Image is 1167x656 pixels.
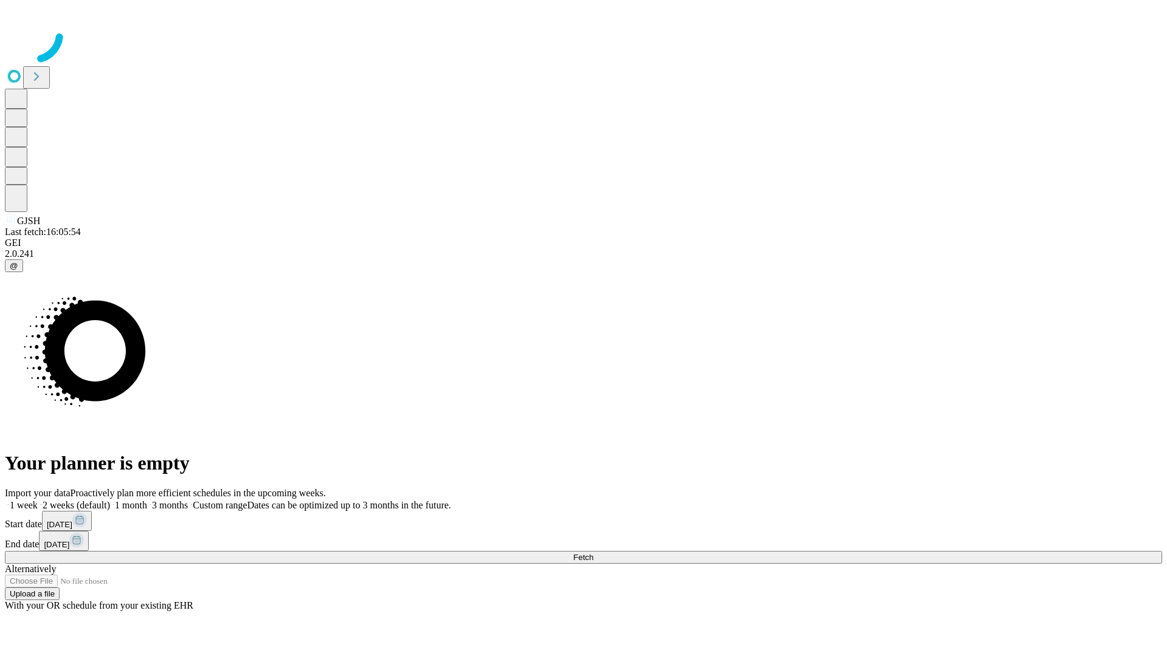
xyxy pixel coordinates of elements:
[193,500,247,510] span: Custom range
[5,452,1162,474] h1: Your planner is empty
[247,500,451,510] span: Dates can be optimized up to 3 months in the future.
[573,553,593,562] span: Fetch
[5,531,1162,551] div: End date
[5,488,71,498] span: Import your data
[5,237,1162,248] div: GEI
[5,551,1162,564] button: Fetch
[115,500,147,510] span: 1 month
[152,500,188,510] span: 3 months
[44,540,69,549] span: [DATE]
[5,564,56,574] span: Alternatively
[5,248,1162,259] div: 2.0.241
[10,500,38,510] span: 1 week
[5,227,81,237] span: Last fetch: 16:05:54
[43,500,110,510] span: 2 weeks (default)
[5,511,1162,531] div: Start date
[5,587,60,600] button: Upload a file
[39,531,89,551] button: [DATE]
[10,261,18,270] span: @
[71,488,326,498] span: Proactively plan more efficient schedules in the upcoming weeks.
[5,259,23,272] button: @
[42,511,92,531] button: [DATE]
[5,600,193,610] span: With your OR schedule from your existing EHR
[47,520,72,529] span: [DATE]
[17,216,40,226] span: GJSH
